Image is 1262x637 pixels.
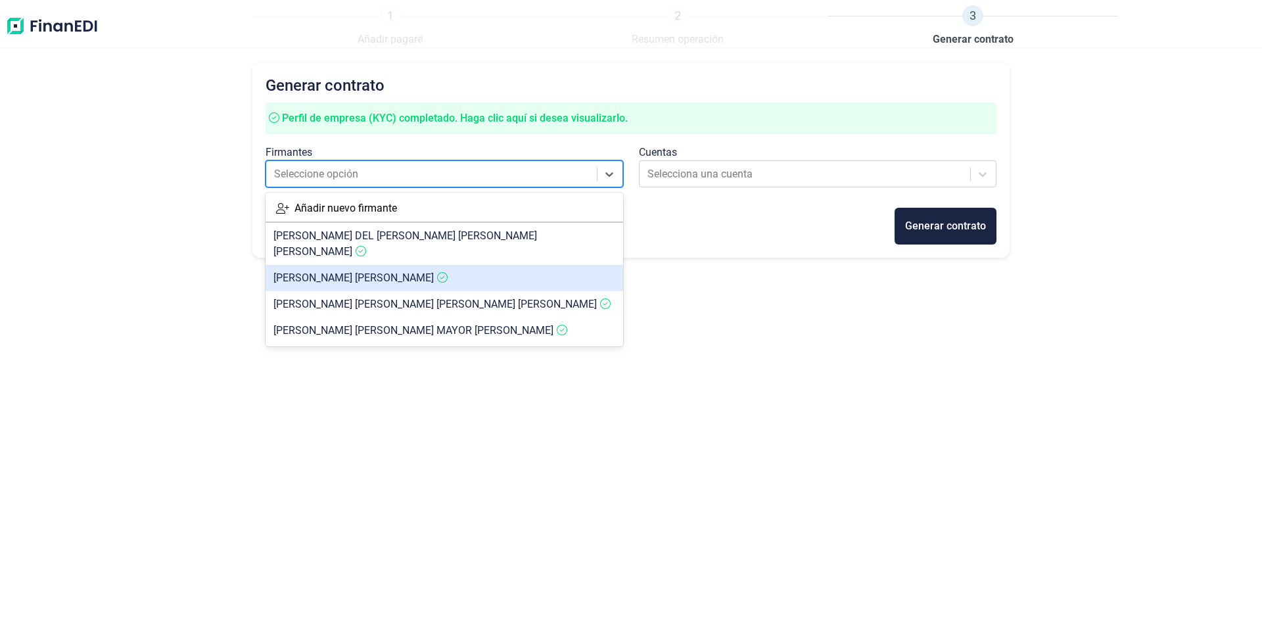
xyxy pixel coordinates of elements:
[282,112,628,124] span: Perfil de empresa (KYC) completado. Haga clic aquí si desea visualizarlo.
[273,324,553,337] span: [PERSON_NAME] [PERSON_NAME] MAYOR [PERSON_NAME]
[273,229,537,258] span: [PERSON_NAME] DEL [PERSON_NAME] [PERSON_NAME] [PERSON_NAME]
[266,195,408,222] button: Añadir nuevo firmante
[273,271,434,284] span: [PERSON_NAME] [PERSON_NAME]
[895,208,996,245] button: Generar contrato
[962,5,983,26] span: 3
[933,32,1014,47] span: Generar contrato
[266,76,996,95] h2: Generar contrato
[5,5,99,47] img: Logo de aplicación
[266,195,623,222] div: Añadir nuevo firmante
[273,298,597,310] span: [PERSON_NAME] [PERSON_NAME] [PERSON_NAME] [PERSON_NAME]
[266,145,623,160] div: Firmantes
[905,218,986,234] div: Generar contrato
[294,201,397,216] div: Añadir nuevo firmante
[933,5,1014,47] a: 3Generar contrato
[639,145,996,160] div: Cuentas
